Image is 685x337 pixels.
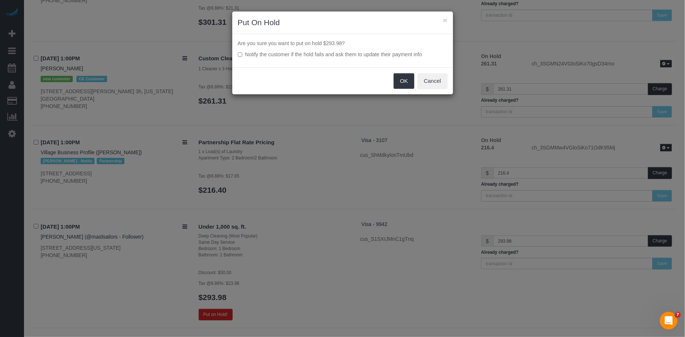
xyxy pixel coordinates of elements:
[238,17,448,28] h3: Put On Hold
[232,11,453,94] sui-modal: Put On Hold
[418,73,448,89] button: Cancel
[238,51,448,58] label: Notify the customer if the hold fails and ask them to update their payment info
[238,52,243,57] input: Notify the customer if the hold fails and ask them to update their payment info
[675,312,681,318] span: 7
[660,312,678,330] iframe: Intercom live chat
[238,40,345,46] span: Are you sure you want to put on hold $293.98?
[443,16,447,24] button: ×
[394,73,414,89] button: OK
